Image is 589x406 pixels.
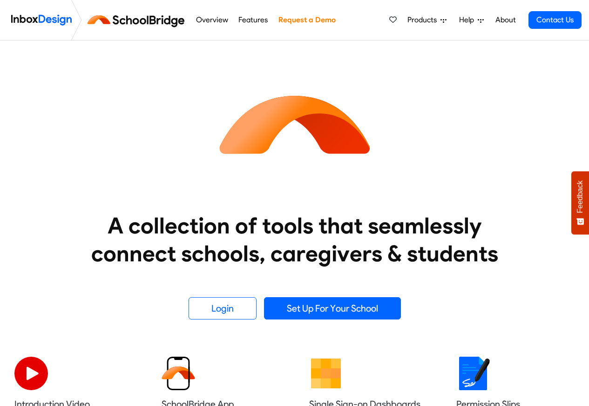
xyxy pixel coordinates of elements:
a: Products [404,11,450,29]
a: Set Up For Your School [264,297,401,319]
heading: A collection of tools that seamlessly connect schools, caregivers & students [74,212,516,267]
img: 2022_01_13_icon_grid.svg [309,357,343,390]
img: 2022_01_13_icon_sb_app.svg [162,357,195,390]
a: Overview [193,11,230,29]
span: Feedback [576,180,584,213]
a: Features [236,11,271,29]
a: Contact Us [528,11,582,29]
img: schoolbridge logo [86,9,190,31]
a: Request a Demo [276,11,338,29]
span: Products [407,14,440,26]
a: Help [455,11,487,29]
img: 2022_01_18_icon_signature.svg [456,357,490,390]
img: icon_schoolbridge.svg [211,40,379,208]
a: About [493,11,518,29]
img: 2022_07_11_icon_video_playback.svg [14,357,48,390]
button: Feedback - Show survey [571,171,589,234]
a: Login [189,297,257,319]
span: Help [459,14,478,26]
